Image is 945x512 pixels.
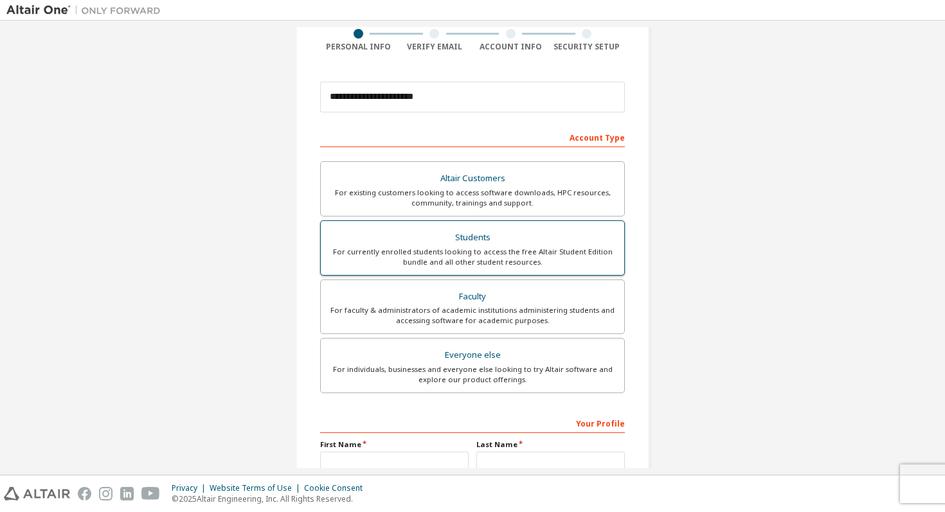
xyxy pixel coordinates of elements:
img: instagram.svg [99,487,113,500]
label: Last Name [476,439,625,450]
div: Your Profile [320,412,625,433]
div: Everyone else [328,346,616,364]
div: For existing customers looking to access software downloads, HPC resources, community, trainings ... [328,188,616,208]
div: Account Type [320,127,625,147]
img: altair_logo.svg [4,487,70,500]
div: Cookie Consent [304,483,370,493]
div: Security Setup [549,42,625,52]
div: Verify Email [397,42,473,52]
div: For currently enrolled students looking to access the free Altair Student Edition bundle and all ... [328,247,616,267]
p: © 2025 Altair Engineering, Inc. All Rights Reserved. [172,493,370,504]
div: Account Info [473,42,549,52]
div: For individuals, businesses and everyone else looking to try Altair software and explore our prod... [328,364,616,385]
div: For faculty & administrators of academic institutions administering students and accessing softwa... [328,305,616,326]
img: youtube.svg [141,487,160,500]
img: Altair One [6,4,167,17]
div: Students [328,229,616,247]
div: Altair Customers [328,170,616,188]
div: Personal Info [320,42,397,52]
img: facebook.svg [78,487,91,500]
label: First Name [320,439,469,450]
div: Privacy [172,483,210,493]
img: linkedin.svg [120,487,134,500]
div: Faculty [328,288,616,306]
div: Website Terms of Use [210,483,304,493]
